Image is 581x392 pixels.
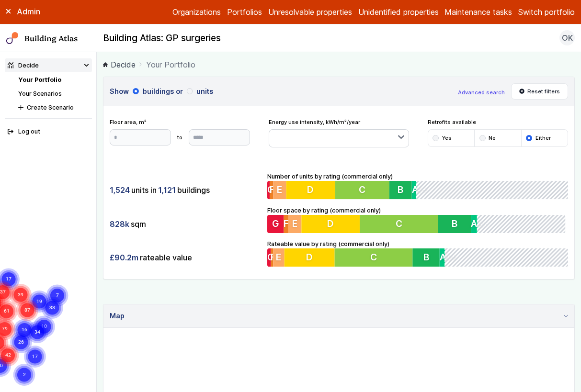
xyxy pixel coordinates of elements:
span: B [453,218,459,229]
h3: Show [110,86,452,97]
button: Log out [5,125,92,139]
button: C [335,181,389,199]
span: F [271,252,276,263]
button: E [273,181,286,199]
h2: Building Atlas: GP surgeries [103,32,221,45]
a: Organizations [172,6,221,18]
button: C [334,248,412,267]
div: Floor space by rating (commercial only) [267,206,569,234]
div: sqm [110,215,261,233]
button: Switch portfolio [518,6,575,18]
summary: Map [103,304,574,328]
span: F [269,184,274,196]
summary: Decide [5,58,92,72]
a: Unresolvable properties [268,6,352,18]
span: G [267,252,274,263]
button: F [284,215,288,233]
button: B [389,181,412,199]
span: A [412,184,418,196]
button: B [440,215,473,233]
div: Floor area, m² [110,118,251,145]
span: C [397,218,403,229]
a: Maintenance tasks [444,6,512,18]
button: A+ [416,181,417,199]
div: units in buildings [110,181,261,199]
span: A [473,218,479,229]
span: E [292,218,297,229]
span: £90.2m [110,252,138,263]
button: D [302,215,361,233]
span: 1,121 [158,185,176,195]
span: A+ [479,218,491,229]
div: Decide [8,61,39,70]
button: A [440,248,444,267]
button: D [286,181,335,199]
button: C [360,215,439,233]
div: rateable value [110,248,261,267]
span: C [359,184,365,196]
div: Rateable value by rating (commercial only) [267,239,569,267]
span: D [328,218,334,229]
span: G [272,218,279,229]
a: Decide [103,59,136,70]
button: Advanced search [458,89,505,96]
button: OK [559,30,575,45]
button: D [284,248,334,267]
form: to [110,129,251,146]
span: Your Portfolio [146,59,195,70]
button: F [271,248,273,267]
button: G [267,248,271,267]
span: A+ [416,184,428,196]
span: G [267,184,274,196]
a: Portfolios [227,6,262,18]
span: B [398,184,403,196]
button: B [412,248,439,267]
span: 1,524 [110,185,130,195]
span: OK [562,32,573,44]
span: E [276,252,281,263]
a: Your Portfolio [18,76,61,83]
button: Create Scenario [15,101,92,114]
button: F [269,181,273,199]
button: G [267,215,284,233]
span: Retrofits available [428,118,569,126]
button: Reset filters [511,83,569,100]
div: Number of units by rating (commercial only) [267,172,569,200]
span: B [423,252,429,263]
span: C [370,252,377,263]
button: G [267,181,270,199]
span: A+ [444,252,457,263]
a: Your Scenarios [18,90,62,97]
button: A [412,181,416,199]
img: main-0bbd2752.svg [6,32,19,45]
span: D [307,184,314,196]
button: A+ [444,248,445,267]
a: Unidentified properties [358,6,439,18]
span: A [440,252,446,263]
span: D [306,252,313,263]
span: F [284,218,289,229]
span: 828k [110,219,129,229]
span: E [277,184,282,196]
div: Energy use intensity, kWh/m²/year [269,118,410,147]
button: E [273,248,284,267]
button: A [473,215,478,233]
button: E [288,215,302,233]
